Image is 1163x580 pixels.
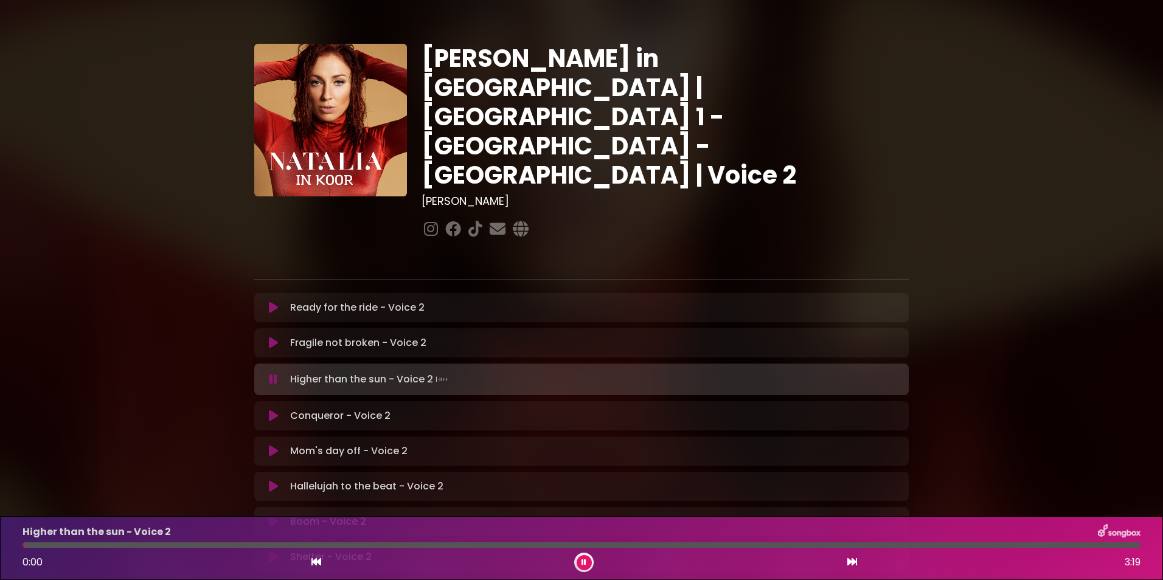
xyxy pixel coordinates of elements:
[422,44,909,190] h1: [PERSON_NAME] in [GEOGRAPHIC_DATA] | [GEOGRAPHIC_DATA] 1 - [GEOGRAPHIC_DATA] - [GEOGRAPHIC_DATA] ...
[290,409,391,423] p: Conqueror - Voice 2
[23,555,43,569] span: 0:00
[290,371,450,388] p: Higher than the sun - Voice 2
[422,195,909,208] h3: [PERSON_NAME]
[433,371,450,388] img: waveform4.gif
[290,300,425,315] p: Ready for the ride - Voice 2
[290,336,426,350] p: Fragile not broken - Voice 2
[290,479,443,494] p: Hallelujah to the beat - Voice 2
[290,444,408,458] p: Mom's day off - Voice 2
[254,44,407,196] img: YTVS25JmS9CLUqXqkEhs
[290,514,366,529] p: Boom - Voice 2
[23,525,171,539] p: Higher than the sun - Voice 2
[1098,524,1140,540] img: songbox-logo-white.png
[1125,555,1140,570] span: 3:19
